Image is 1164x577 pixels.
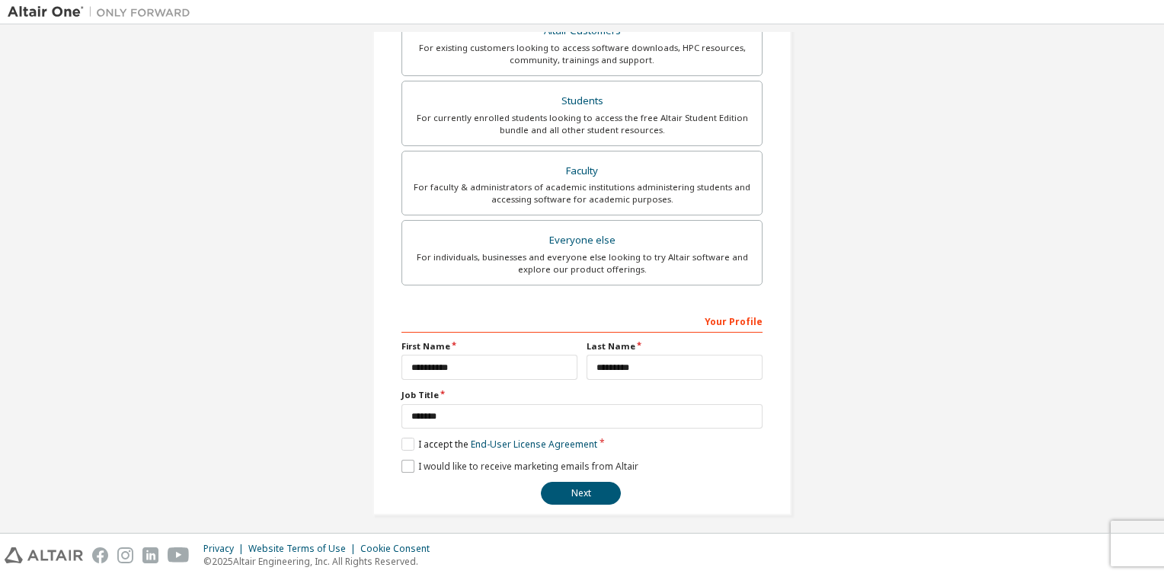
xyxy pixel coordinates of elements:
div: Cookie Consent [360,543,439,555]
label: I would like to receive marketing emails from Altair [401,460,638,473]
a: End-User License Agreement [471,438,597,451]
div: For existing customers looking to access software downloads, HPC resources, community, trainings ... [411,42,753,66]
img: instagram.svg [117,547,133,563]
p: © 2025 Altair Engineering, Inc. All Rights Reserved. [203,555,439,568]
div: For individuals, businesses and everyone else looking to try Altair software and explore our prod... [411,251,753,276]
div: For currently enrolled students looking to access the free Altair Student Edition bundle and all ... [411,112,753,136]
label: I accept the [401,438,597,451]
div: Everyone else [411,230,753,251]
label: Job Title [401,389,763,401]
img: facebook.svg [92,547,108,563]
img: altair_logo.svg [5,547,83,563]
div: Faculty [411,161,753,182]
label: First Name [401,340,577,352]
div: Privacy [203,543,248,555]
button: Next [541,482,621,505]
img: linkedin.svg [142,547,158,563]
img: youtube.svg [168,547,190,563]
div: For faculty & administrators of academic institutions administering students and accessing softwa... [411,181,753,206]
div: Your Profile [401,308,763,333]
div: Students [411,91,753,112]
div: Website Terms of Use [248,543,360,555]
label: Last Name [587,340,763,352]
img: Altair One [8,5,198,20]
